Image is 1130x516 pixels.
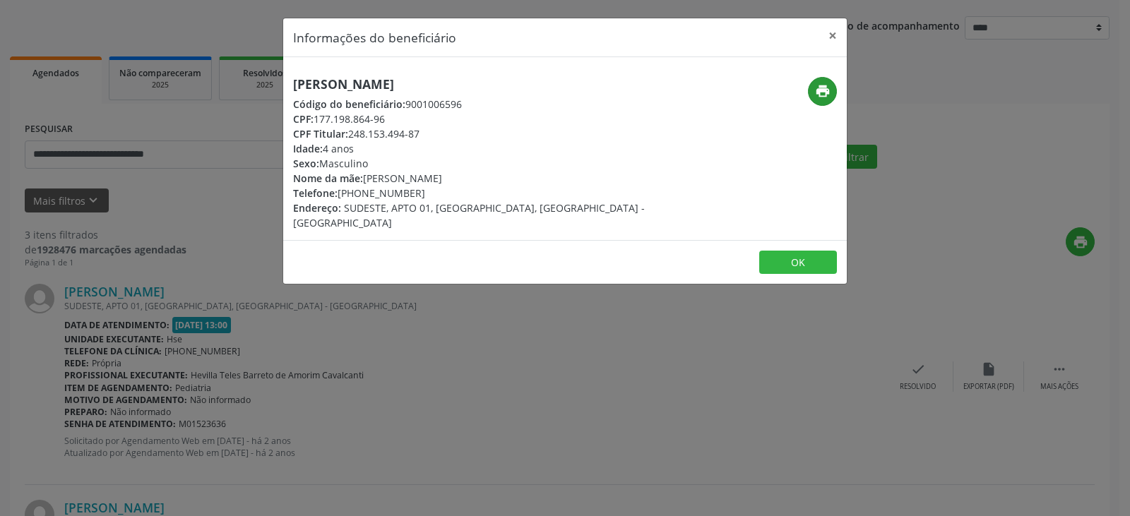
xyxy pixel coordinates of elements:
span: Sexo: [293,157,319,170]
span: Idade: [293,142,323,155]
span: Endereço: [293,201,341,215]
div: 9001006596 [293,97,649,112]
span: Telefone: [293,186,338,200]
div: [PERSON_NAME] [293,171,649,186]
span: Código do beneficiário: [293,97,405,111]
div: Masculino [293,156,649,171]
span: Nome da mãe: [293,172,363,185]
i: print [815,83,831,99]
div: 4 anos [293,141,649,156]
button: OK [759,251,837,275]
button: Close [819,18,847,53]
h5: Informações do beneficiário [293,28,456,47]
span: CPF Titular: [293,127,348,140]
div: [PHONE_NUMBER] [293,186,649,200]
h5: [PERSON_NAME] [293,77,649,92]
div: 177.198.864-96 [293,112,649,126]
span: SUDESTE, APTO 01, [GEOGRAPHIC_DATA], [GEOGRAPHIC_DATA] - [GEOGRAPHIC_DATA] [293,201,645,229]
div: 248.153.494-87 [293,126,649,141]
button: print [808,77,837,106]
span: CPF: [293,112,314,126]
